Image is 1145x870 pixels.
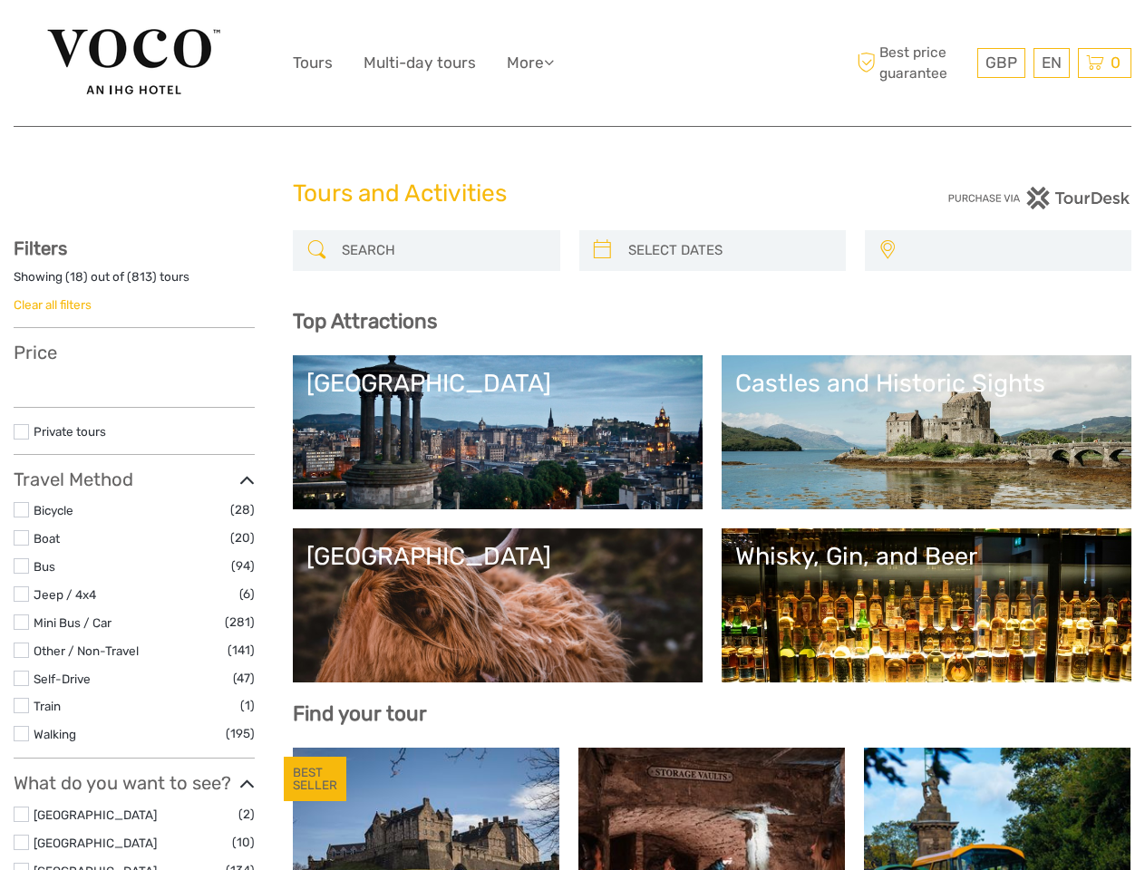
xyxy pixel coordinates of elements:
[230,527,255,548] span: (20)
[293,179,852,208] h1: Tours and Activities
[14,268,255,296] div: Showing ( ) out of ( ) tours
[735,369,1118,496] a: Castles and Historic Sights
[238,804,255,825] span: (2)
[233,668,255,689] span: (47)
[34,615,112,630] a: Mini Bus / Car
[14,772,255,794] h3: What do you want to see?
[34,424,106,439] a: Private tours
[231,556,255,576] span: (94)
[293,309,437,333] b: Top Attractions
[735,542,1118,669] a: Whisky, Gin, and Beer
[34,836,157,850] a: [GEOGRAPHIC_DATA]
[335,235,550,266] input: SEARCH
[306,542,689,571] div: [GEOGRAPHIC_DATA]
[14,469,255,490] h3: Travel Method
[228,640,255,661] span: (141)
[239,584,255,604] span: (6)
[34,531,60,546] a: Boat
[226,723,255,744] span: (195)
[621,235,837,266] input: SELECT DATES
[34,16,234,110] img: 2351-3db78779-5b4c-4a66-84b1-85ae754ee32d_logo_big.jpg
[34,727,76,741] a: Walking
[34,559,55,574] a: Bus
[34,643,139,658] a: Other / Non-Travel
[985,53,1017,72] span: GBP
[735,542,1118,571] div: Whisky, Gin, and Beer
[34,807,157,822] a: [GEOGRAPHIC_DATA]
[70,268,83,285] label: 18
[364,50,476,76] a: Multi-day tours
[507,50,554,76] a: More
[34,672,91,686] a: Self-Drive
[293,50,333,76] a: Tours
[1108,53,1123,72] span: 0
[306,369,689,398] div: [GEOGRAPHIC_DATA]
[230,499,255,520] span: (28)
[225,612,255,633] span: (281)
[14,342,255,363] h3: Price
[1033,48,1070,78] div: EN
[306,369,689,496] a: [GEOGRAPHIC_DATA]
[284,757,346,802] div: BEST SELLER
[735,369,1118,398] div: Castles and Historic Sights
[34,587,96,602] a: Jeep / 4x4
[14,237,67,259] strong: Filters
[232,832,255,853] span: (10)
[947,187,1131,209] img: PurchaseViaTourDesk.png
[34,503,73,517] a: Bicycle
[14,297,92,312] a: Clear all filters
[852,43,973,82] span: Best price guarantee
[131,268,152,285] label: 813
[240,695,255,716] span: (1)
[306,542,689,669] a: [GEOGRAPHIC_DATA]
[293,701,427,726] b: Find your tour
[34,699,61,713] a: Train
